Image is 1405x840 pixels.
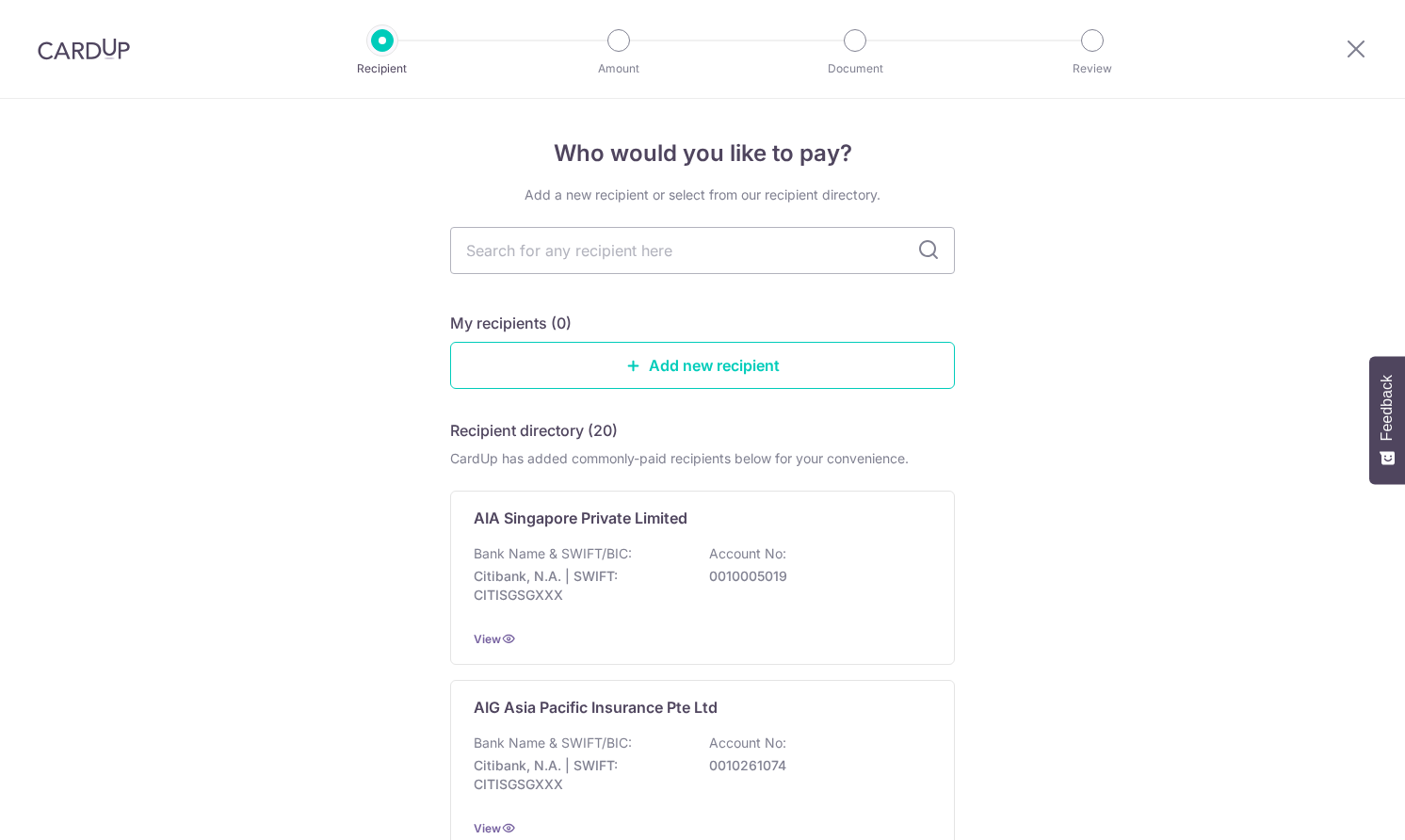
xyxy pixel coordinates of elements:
[709,544,786,563] p: Account No:
[474,544,632,563] p: Bank Name & SWIFT/BIC:
[474,567,685,605] p: Citibank, N.A. | SWIFT: CITISGSGXXX
[313,59,452,78] p: Recipient
[474,756,685,794] p: Citibank, N.A. | SWIFT: CITISGSGXXX
[474,696,718,719] p: AIG Asia Pacific Insurance Pte Ltd
[1379,375,1396,441] span: Feedback
[474,632,501,646] a: View
[450,227,955,274] input: Search for any recipient here
[474,734,632,752] p: Bank Name & SWIFT/BIC:
[709,567,920,586] p: 0010005019
[785,59,925,78] p: Document
[450,312,572,334] h5: My recipients (0)
[709,734,786,752] p: Account No:
[1284,783,1386,831] iframe: Opens a widget where you can find more information
[1369,356,1405,484] button: Feedback - Show survey
[450,449,955,468] div: CardUp has added commonly-paid recipients below for your convenience.
[474,507,687,529] p: AIA Singapore Private Limited
[549,59,688,78] p: Amount
[474,821,501,835] a: View
[1023,59,1162,78] p: Review
[450,419,618,442] h5: Recipient directory (20)
[450,186,955,204] div: Add a new recipient or select from our recipient directory.
[709,756,920,775] p: 0010261074
[38,38,130,60] img: CardUp
[450,137,955,170] h4: Who would you like to pay?
[450,342,955,389] a: Add new recipient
